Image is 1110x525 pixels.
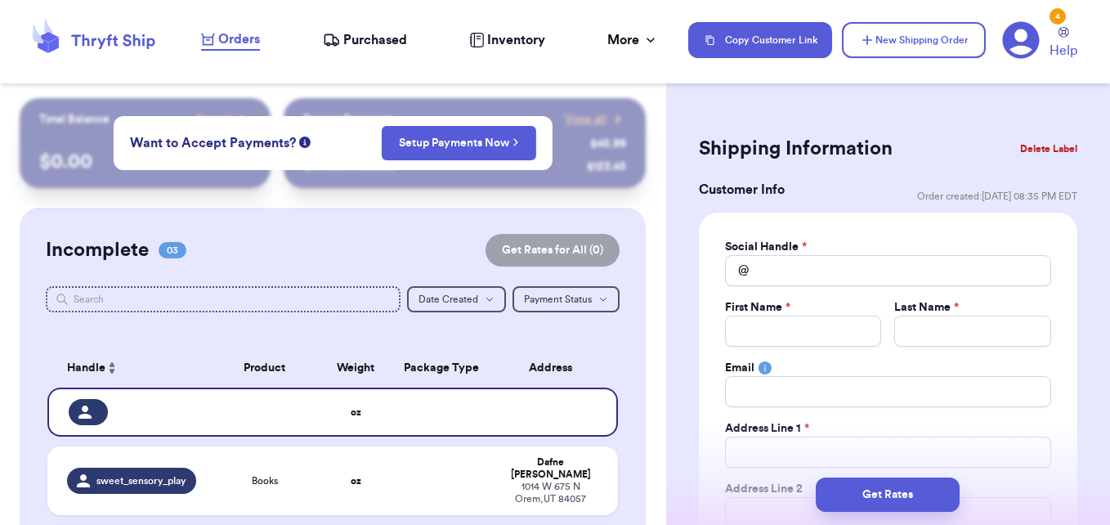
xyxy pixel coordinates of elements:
div: @ [725,255,749,286]
a: Inventory [469,30,545,50]
label: Last Name [894,299,959,316]
span: Handle [67,360,105,377]
span: sweet_sensory_play [96,474,186,487]
a: View all [565,111,626,128]
div: $ 45.99 [590,136,626,152]
span: 03 [159,242,186,258]
input: Search [46,286,401,312]
span: Inventory [487,30,545,50]
label: Social Handle [725,239,807,255]
div: More [607,30,659,50]
span: Help [1050,41,1077,61]
button: Payment Status [512,286,620,312]
button: New Shipping Order [842,22,986,58]
a: Help [1050,27,1077,61]
th: Package Type [390,348,493,388]
label: Email [725,360,754,376]
a: Purchased [323,30,407,50]
th: Product [208,348,322,388]
span: Books [252,474,278,487]
a: Payout [196,111,251,128]
div: $ 123.45 [587,159,626,175]
a: Setup Payments Now [399,135,519,151]
strong: oz [351,407,361,417]
th: Address [493,348,619,388]
button: Delete Label [1014,131,1084,167]
span: Payment Status [524,294,592,304]
span: View all [565,111,606,128]
p: Total Balance [39,111,110,128]
h2: Shipping Information [699,136,893,162]
p: Recent Payments [303,111,394,128]
label: Address Line 1 [725,420,809,437]
div: 1014 W 675 N Orem , UT 84057 [503,481,599,505]
button: Copy Customer Link [688,22,832,58]
button: Date Created [407,286,506,312]
a: Orders [201,29,260,51]
span: Orders [218,29,260,49]
button: Get Rates for All (0) [486,234,620,267]
h2: Incomplete [46,237,149,263]
span: Payout [196,111,231,128]
button: Get Rates [816,478,960,512]
h3: Customer Info [699,180,785,200]
label: First Name [725,299,790,316]
div: 4 [1050,8,1066,25]
span: Purchased [343,30,407,50]
span: Order created: [DATE] 08:35 PM EDT [917,190,1077,203]
div: Dafne [PERSON_NAME] [503,456,599,481]
span: Date Created [418,294,478,304]
a: 4 [1002,21,1040,59]
strong: oz [351,476,361,486]
span: Want to Accept Payments? [130,133,296,153]
button: Setup Payments Now [382,126,536,160]
button: Sort ascending [105,358,119,378]
th: Weight [321,348,390,388]
p: $ 0.00 [39,149,250,175]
